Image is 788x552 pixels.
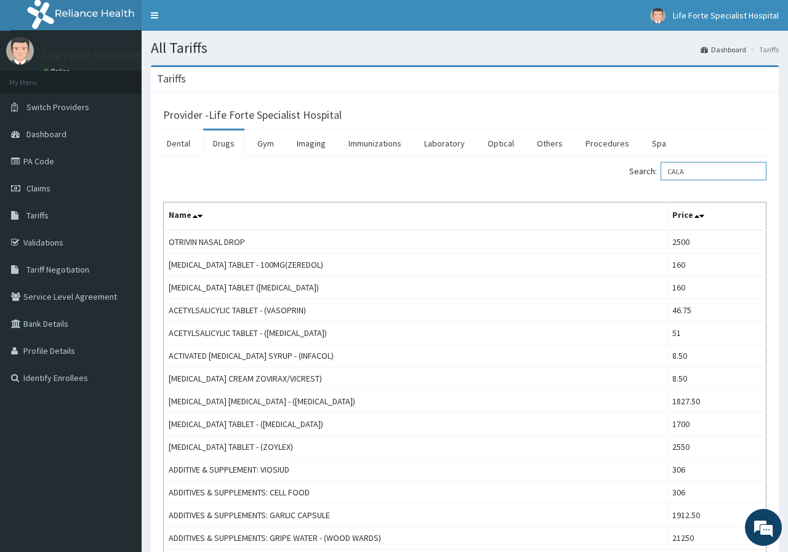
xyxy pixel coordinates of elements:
[667,202,766,231] th: Price
[478,130,524,156] a: Optical
[64,69,207,85] div: Chat with us now
[701,44,746,55] a: Dashboard
[667,413,766,436] td: 1700
[164,458,667,481] td: ADDITIVE & SUPPLEMENT: VIOSIUD
[164,504,667,527] td: ADDITIVES & SUPPLEMENTS: GARLIC CAPSULE
[527,130,573,156] a: Others
[164,413,667,436] td: [MEDICAL_DATA] TABLET - ([MEDICAL_DATA])
[163,110,342,121] h3: Provider - Life Forte Specialist Hospital
[667,367,766,390] td: 8.50
[667,322,766,345] td: 51
[339,130,411,156] a: Immunizations
[667,299,766,322] td: 46.75
[43,67,73,76] a: Online
[667,458,766,481] td: 306
[26,183,50,194] span: Claims
[164,390,667,413] td: [MEDICAL_DATA] [MEDICAL_DATA] - ([MEDICAL_DATA])
[164,345,667,367] td: ACTIVATED [MEDICAL_DATA] SYRUP - (INFACOL)
[26,264,89,275] span: Tariff Negotiation
[164,367,667,390] td: [MEDICAL_DATA] CREAM ZOVIRAX/VICREST)
[673,10,779,21] span: Life Forte Specialist Hospital
[667,436,766,458] td: 2550
[650,8,665,23] img: User Image
[667,527,766,550] td: 21250
[164,322,667,345] td: ACETYLSALICYLIC TABLET - ([MEDICAL_DATA])
[26,129,66,140] span: Dashboard
[642,130,676,156] a: Spa
[667,504,766,527] td: 1912.50
[6,37,34,65] img: User Image
[164,202,667,231] th: Name
[667,230,766,254] td: 2500
[414,130,475,156] a: Laboratory
[247,130,284,156] a: Gym
[747,44,779,55] li: Tariffs
[164,481,667,504] td: ADDITIVES & SUPPLEMENTS: CELL FOOD
[629,162,766,180] label: Search:
[157,130,200,156] a: Dental
[23,62,50,92] img: d_794563401_company_1708531726252_794563401
[71,155,170,279] span: We're online!
[43,50,183,61] p: Life Forte Specialist Hospital
[661,162,766,180] input: Search:
[164,276,667,299] td: [MEDICAL_DATA] TABLET ([MEDICAL_DATA])
[667,390,766,413] td: 1827.50
[26,102,89,113] span: Switch Providers
[164,254,667,276] td: [MEDICAL_DATA] TABLET - 100MG(ZEREDOL)
[164,230,667,254] td: OTRIVIN NASAL DROP
[6,336,235,379] textarea: Type your message and hit 'Enter'
[164,436,667,458] td: [MEDICAL_DATA] TABLET - (ZOYLEX)
[164,527,667,550] td: ADDITIVES & SUPPLEMENTS: GRIPE WATER - (WOOD WARDS)
[202,6,231,36] div: Minimize live chat window
[151,40,779,56] h1: All Tariffs
[667,345,766,367] td: 8.50
[164,299,667,322] td: ACETYLSALICYLIC TABLET - (VASOPRIN)
[576,130,639,156] a: Procedures
[667,481,766,504] td: 306
[157,73,186,84] h3: Tariffs
[203,130,244,156] a: Drugs
[26,210,49,221] span: Tariffs
[287,130,336,156] a: Imaging
[667,254,766,276] td: 160
[667,276,766,299] td: 160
